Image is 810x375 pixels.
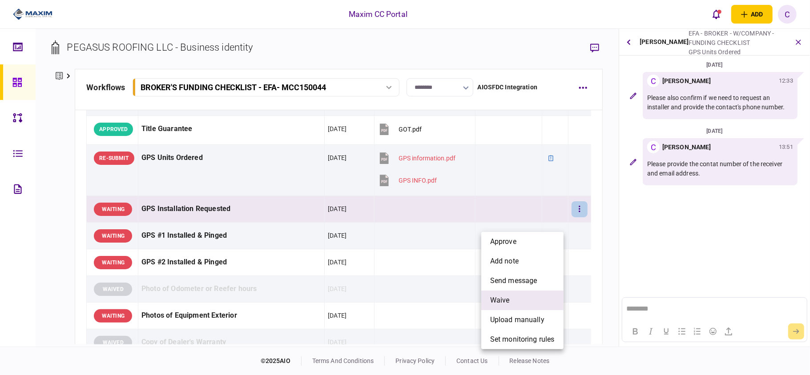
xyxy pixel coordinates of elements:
[490,256,519,267] span: add note
[490,315,544,325] span: upload manually
[490,334,555,345] span: set monitoring rules
[4,7,181,16] body: Rich Text Area. Press ALT-0 for help.
[490,295,510,306] span: waive
[490,275,537,286] span: send message
[490,236,516,247] span: approve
